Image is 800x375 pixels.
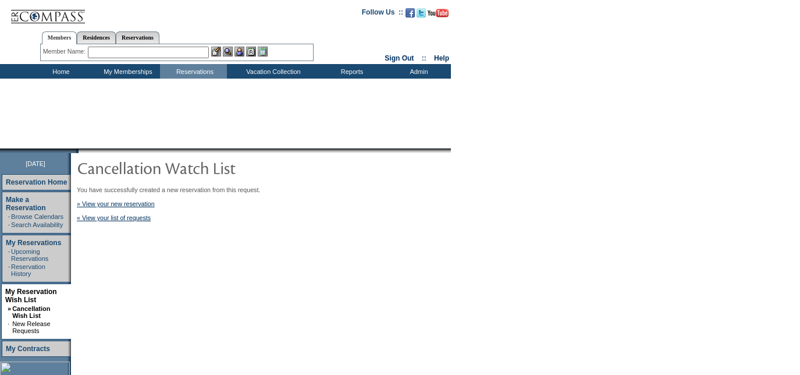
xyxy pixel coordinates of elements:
a: Search Availability [11,221,63,228]
td: My Memberships [93,64,160,79]
a: New Release Requests [12,320,50,334]
a: My Reservations [6,239,61,247]
img: b_calculator.gif [258,47,268,56]
img: blank.gif [79,148,80,153]
img: Subscribe to our YouTube Channel [428,9,449,17]
a: My Reservation Wish List [5,288,57,304]
a: Subscribe to our YouTube Channel [428,12,449,19]
a: Make a Reservation [6,196,46,212]
a: Residences [77,31,116,44]
img: b_edit.gif [211,47,221,56]
a: « View your list of requests [77,214,151,221]
td: · [8,263,10,277]
a: » View your new reservation [77,200,155,207]
img: promoShadowLeftCorner.gif [74,148,79,153]
td: · [8,213,10,220]
td: Reservations [160,64,227,79]
span: :: [422,54,426,62]
a: Members [42,31,77,44]
span: [DATE] [26,160,45,167]
a: My Contracts [6,345,50,353]
img: Reservations [246,47,256,56]
img: Impersonate [234,47,244,56]
td: Vacation Collection [227,64,317,79]
img: Follow us on Twitter [417,8,426,17]
a: Help [434,54,449,62]
span: You have successfully created a new reservation from this request. [77,186,260,193]
td: Home [26,64,93,79]
td: · [8,248,10,262]
a: Reservations [116,31,159,44]
td: · [8,221,10,228]
a: Sign Out [385,54,414,62]
div: Member Name: [43,47,88,56]
a: Reservation History [11,263,45,277]
td: · [8,320,11,334]
td: Admin [384,64,451,79]
a: Follow us on Twitter [417,12,426,19]
a: Cancellation Wish List [12,305,50,319]
a: Browse Calendars [11,213,63,220]
a: Reservation Home [6,178,67,186]
b: » [8,305,11,312]
a: Become our fan on Facebook [406,12,415,19]
img: View [223,47,233,56]
img: pgTtlCancellationNotification.gif [77,156,310,179]
td: Follow Us :: [362,7,403,21]
a: Upcoming Reservations [11,248,48,262]
img: Become our fan on Facebook [406,8,415,17]
td: Reports [317,64,384,79]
